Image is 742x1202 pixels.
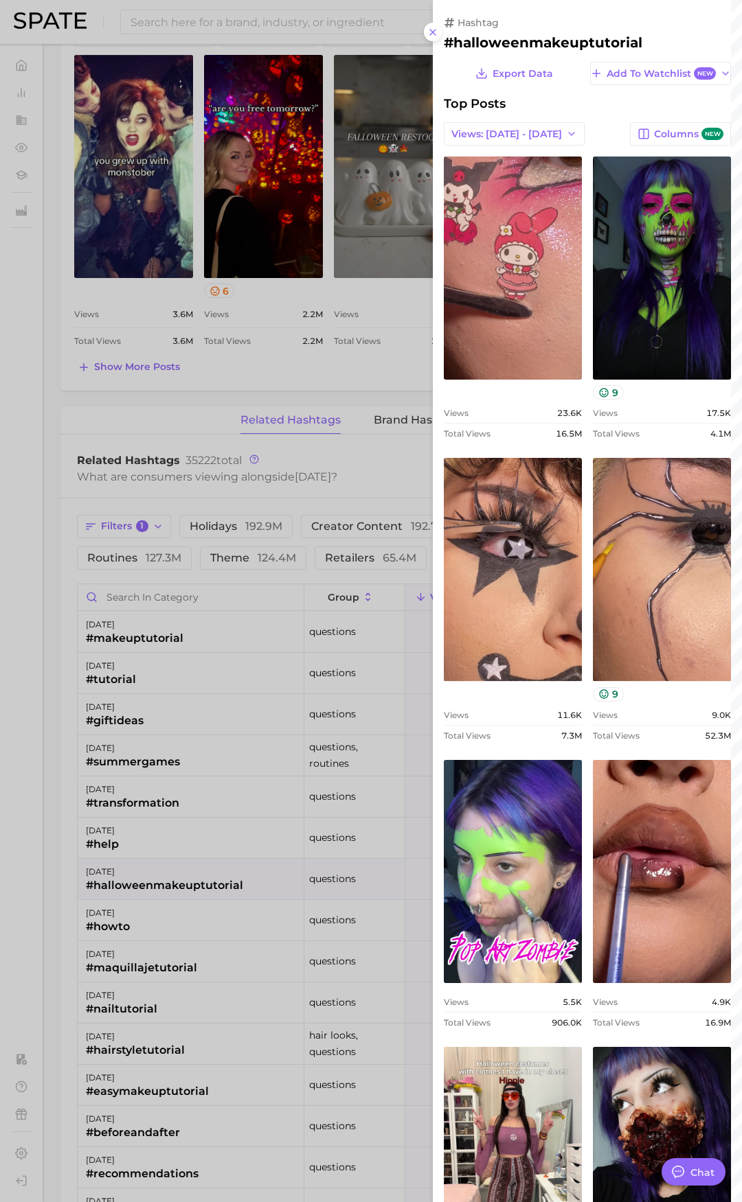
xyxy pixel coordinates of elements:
span: 4.9k [712,997,731,1007]
span: Add to Watchlist [607,67,716,80]
span: Views [593,997,618,1007]
span: Views [593,710,618,720]
span: 906.0k [552,1017,582,1028]
button: 9 [593,385,624,400]
span: hashtag [458,16,499,29]
span: Views [444,408,469,418]
span: Top Posts [444,96,506,111]
button: Views: [DATE] - [DATE] [444,122,585,146]
button: Columnsnew [630,122,731,146]
span: Total Views [593,730,640,741]
span: Views: [DATE] - [DATE] [451,128,562,140]
span: Total Views [593,428,640,439]
span: 11.6k [557,710,582,720]
span: Total Views [593,1017,640,1028]
span: 23.6k [557,408,582,418]
span: Total Views [444,730,491,741]
span: 4.1m [710,428,731,439]
button: 9 [593,687,624,702]
span: Views [593,408,618,418]
span: Columns [654,128,723,141]
span: Total Views [444,1017,491,1028]
span: New [694,67,716,80]
span: new [701,128,723,141]
button: Export Data [472,62,556,85]
span: Total Views [444,428,491,439]
span: Export Data [493,68,553,80]
span: Views [444,997,469,1007]
span: 52.3m [705,730,731,741]
span: Views [444,710,469,720]
span: 7.3m [561,730,582,741]
button: Add to WatchlistNew [590,62,731,85]
span: 16.9m [705,1017,731,1028]
span: 9.0k [712,710,731,720]
span: 5.5k [563,997,582,1007]
h2: #halloweenmakeuptutorial [444,34,731,51]
span: 17.5k [706,408,731,418]
span: 16.5m [556,428,582,439]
